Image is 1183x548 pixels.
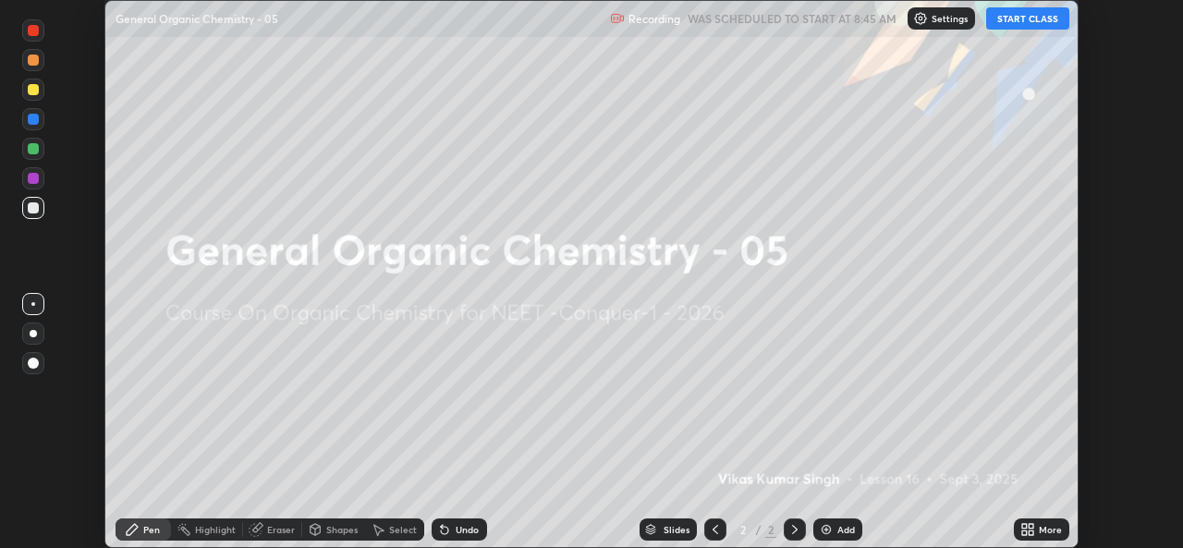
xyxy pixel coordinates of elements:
div: Pen [143,525,160,534]
div: Shapes [326,525,358,534]
h5: WAS SCHEDULED TO START AT 8:45 AM [688,10,896,27]
img: recording.375f2c34.svg [610,11,625,26]
img: add-slide-button [819,522,834,537]
div: Slides [664,525,689,534]
p: Recording [628,12,680,26]
div: / [756,524,762,535]
div: 2 [734,524,752,535]
div: 2 [765,521,776,538]
button: START CLASS [986,7,1069,30]
div: Eraser [267,525,295,534]
p: General Organic Chemistry - 05 [116,11,278,26]
div: Add [837,525,855,534]
div: Select [389,525,417,534]
div: More [1039,525,1062,534]
div: Highlight [195,525,236,534]
img: class-settings-icons [913,11,928,26]
div: Undo [456,525,479,534]
p: Settings [932,14,968,23]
